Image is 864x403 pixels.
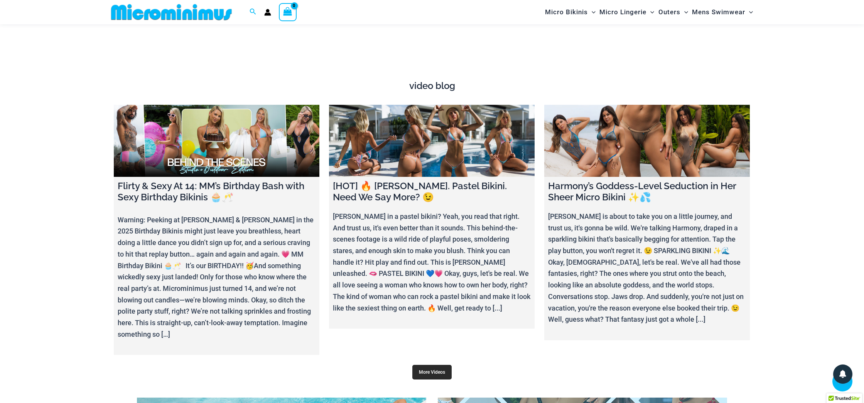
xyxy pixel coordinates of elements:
h4: Flirty & Sexy At 14: MM’s Birthday Bash with Sexy Birthday Bikinis 🧁🥂 [118,181,316,203]
span: Micro Bikinis [545,2,588,22]
p: [PERSON_NAME] is about to take you on a little journey, and trust us, it's gonna be wild. We're t... [548,211,746,325]
span: Micro Lingerie [599,2,646,22]
a: Account icon link [264,9,271,16]
a: Search icon link [250,7,256,17]
span: Menu Toggle [745,2,753,22]
a: View Shopping Cart, empty [279,3,297,21]
span: Menu Toggle [588,2,596,22]
span: Menu Toggle [680,2,688,22]
a: More Videos [412,365,452,379]
nav: Site Navigation [542,1,756,23]
p: Warning: Peeking at [PERSON_NAME] & [PERSON_NAME] in the 2025 Birthday Bikinis might just leave y... [118,214,316,340]
a: Micro BikinisMenu ToggleMenu Toggle [543,2,597,22]
img: MM SHOP LOGO FLAT [108,3,235,21]
span: Mens Swimwear [692,2,745,22]
h4: Harmony’s Goddess-Level Seduction in Her Sheer Micro Bikini ✨💦 [548,181,746,203]
h4: [HOT] 🔥 [PERSON_NAME]. Pastel Bikini. Need We Say More? 😉 [333,181,531,203]
span: Menu Toggle [646,2,654,22]
span: Outers [658,2,680,22]
a: Micro LingerieMenu ToggleMenu Toggle [597,2,656,22]
a: OutersMenu ToggleMenu Toggle [656,2,690,22]
p: [PERSON_NAME] in a pastel bikini? Yeah, you read that right. And trust us, it's even better than ... [333,211,531,314]
a: Mens SwimwearMenu ToggleMenu Toggle [690,2,755,22]
h4: video blog [114,81,750,92]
